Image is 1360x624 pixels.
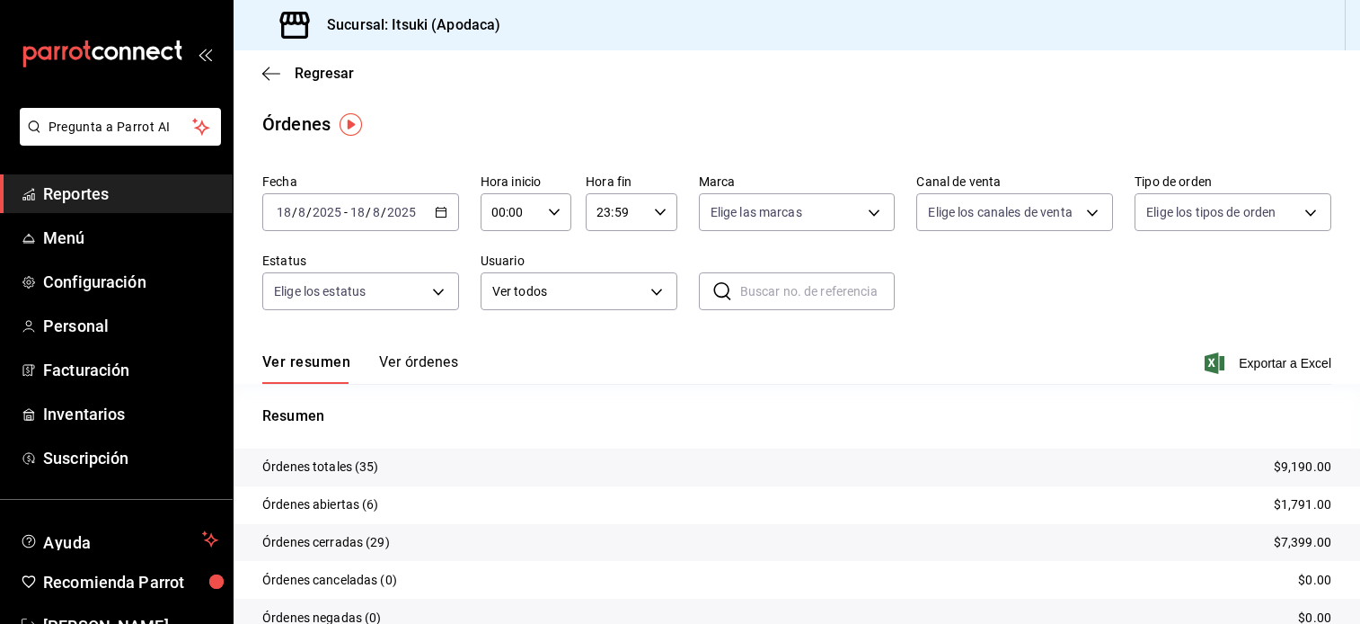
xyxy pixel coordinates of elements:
label: Hora inicio [481,175,571,188]
font: Exportar a Excel [1239,356,1331,370]
div: Pestañas de navegación [262,353,458,384]
input: -- [297,205,306,219]
span: / [292,205,297,219]
span: / [381,205,386,219]
p: $7,399.00 [1274,533,1331,552]
p: $0.00 [1298,571,1331,590]
p: Órdenes abiertas (6) [262,495,379,514]
font: Reportes [43,184,109,203]
label: Canal de venta [916,175,1113,188]
font: Suscripción [43,449,128,468]
p: $1,791.00 [1274,495,1331,514]
p: Órdenes canceladas (0) [262,571,397,590]
font: Facturación [43,361,129,379]
label: Estatus [262,254,459,267]
label: Fecha [262,175,459,188]
font: Ver resumen [262,353,350,371]
p: $9,190.00 [1274,458,1331,477]
p: Órdenes totales (35) [262,458,379,477]
span: Ver todos [492,282,644,301]
span: Elige los tipos de orden [1146,203,1276,221]
input: -- [372,205,381,219]
button: Regresar [262,65,354,82]
input: -- [276,205,292,219]
span: Elige los canales de venta [928,203,1072,221]
span: / [306,205,312,219]
font: Configuración [43,272,146,291]
input: ---- [312,205,342,219]
button: Pregunta a Parrot AI [20,108,221,146]
img: Marcador de información sobre herramientas [340,113,362,136]
span: / [366,205,371,219]
a: Pregunta a Parrot AI [13,130,221,149]
button: Ver órdenes [379,353,458,384]
button: open_drawer_menu [198,47,212,61]
button: Exportar a Excel [1208,352,1331,374]
p: Resumen [262,406,1331,427]
div: Órdenes [262,111,331,138]
input: Buscar no. de referencia [740,273,896,309]
span: Elige las marcas [711,203,802,221]
label: Marca [699,175,896,188]
span: Elige los estatus [274,282,366,300]
span: Ayuda [43,529,195,550]
font: Menú [43,228,85,247]
h3: Sucursal: Itsuki (Apodaca) [313,14,500,36]
p: Órdenes cerradas (29) [262,533,390,552]
span: Regresar [295,65,354,82]
font: Personal [43,316,109,335]
span: Pregunta a Parrot AI [49,118,193,137]
input: -- [349,205,366,219]
font: Recomienda Parrot [43,573,184,592]
font: Inventarios [43,405,125,423]
label: Hora fin [586,175,676,188]
span: - [344,205,348,219]
label: Tipo de orden [1135,175,1331,188]
input: ---- [386,205,417,219]
label: Usuario [481,254,677,267]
